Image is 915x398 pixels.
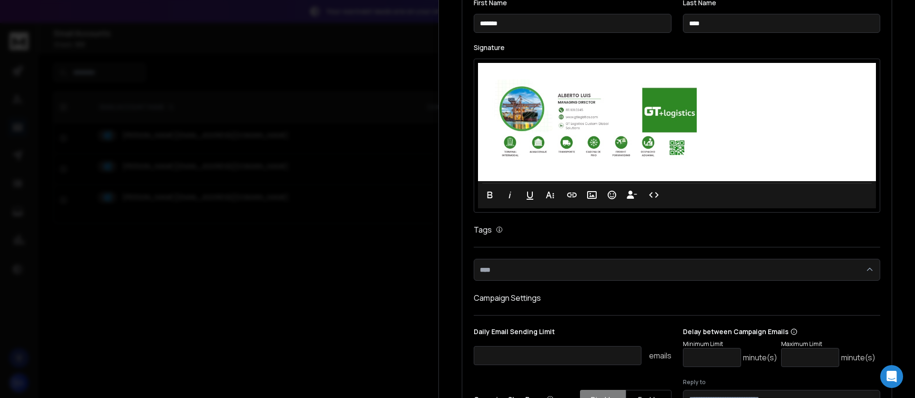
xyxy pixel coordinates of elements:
[683,378,881,386] label: Reply to
[683,340,777,348] p: Minimum Limit
[521,185,539,204] button: Underline (⌘U)
[474,292,880,304] h1: Campaign Settings
[541,185,559,204] button: More Text
[501,185,519,204] button: Italic (⌘I)
[841,352,875,363] p: minute(s)
[474,44,880,51] label: Signature
[880,365,903,388] div: Open Intercom Messenger
[683,327,875,337] p: Delay between Campaign Emails
[781,340,875,348] p: Maximum Limit
[474,327,671,340] p: Daily Email Sending Limit
[743,352,777,363] p: minute(s)
[481,185,499,204] button: Bold (⌘B)
[649,350,671,361] p: emails
[474,224,492,235] h1: Tags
